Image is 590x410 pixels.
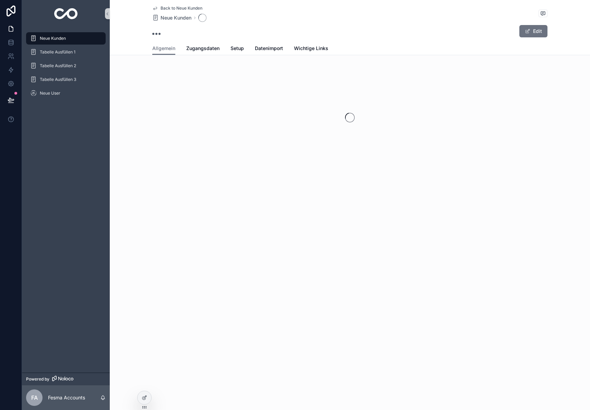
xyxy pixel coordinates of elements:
[152,14,191,21] a: Neue Kunden
[40,36,66,41] span: Neue Kunden
[152,45,175,52] span: Allgemein
[40,77,76,82] span: Tabelle Ausfüllen 3
[255,45,283,52] span: Datenimport
[26,46,106,58] a: Tabelle Ausfüllen 1
[40,49,75,55] span: Tabelle Ausfüllen 1
[26,87,106,99] a: Neue User
[26,32,106,45] a: Neue Kunden
[152,5,202,11] a: Back to Neue Kunden
[231,45,244,52] span: Setup
[26,73,106,86] a: Tabelle Ausfüllen 3
[40,91,60,96] span: Neue User
[22,373,110,385] a: Powered by
[48,394,85,401] p: Fesma Accounts
[40,63,76,69] span: Tabelle Ausfüllen 2
[26,60,106,72] a: Tabelle Ausfüllen 2
[31,394,38,402] span: FA
[186,45,220,52] span: Zugangsdaten
[26,376,49,382] span: Powered by
[186,42,220,56] a: Zugangsdaten
[294,42,328,56] a: Wichtige Links
[231,42,244,56] a: Setup
[519,25,547,37] button: Edit
[54,8,78,19] img: App logo
[255,42,283,56] a: Datenimport
[161,14,191,21] span: Neue Kunden
[294,45,328,52] span: Wichtige Links
[161,5,202,11] span: Back to Neue Kunden
[22,27,110,108] div: scrollable content
[152,42,175,55] a: Allgemein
